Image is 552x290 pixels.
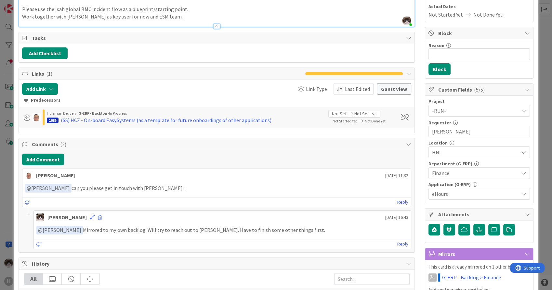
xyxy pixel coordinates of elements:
[428,120,451,126] label: Requester
[36,171,75,179] div: [PERSON_NAME]
[365,119,386,123] span: Not Done Yet
[428,11,463,19] span: Not Started Yet
[432,169,519,177] span: Finance
[61,116,271,124] div: (SS) HCZ - On-board EasySystems (as a template for future onboardings of other applications)
[25,184,408,193] p: can you please get in touch with [PERSON_NAME]....
[27,185,70,191] span: [PERSON_NAME]
[438,210,521,218] span: Attachments
[332,110,347,117] span: Not Set
[24,97,409,104] div: Predecessors
[397,240,408,248] a: Reply
[428,99,530,104] div: Project
[38,227,43,233] span: @
[60,141,66,147] span: ( 2 )
[432,106,515,115] span: -RUN-
[377,83,411,95] button: Gantt View
[428,63,451,75] button: Block
[22,154,64,165] button: Add Comment
[474,86,485,93] span: ( 5/5 )
[22,83,58,95] button: Add Link
[22,6,411,13] p: Please use the Isah global BMC incident flow as a blueprint/starting point.
[22,13,411,20] p: Work together with [PERSON_NAME] as key user for now and ESM team.
[385,214,408,221] span: [DATE] 16:43
[32,260,402,268] span: History
[428,43,444,48] label: Reason
[78,111,109,116] b: G-ERP - Backlog ›
[397,198,408,206] a: Reply
[333,119,357,123] span: Not Started Yet
[428,141,530,145] div: Location
[345,85,370,93] span: Last Edited
[36,226,408,234] p: Mirrored to my own backlog. Will try to reach out to [PERSON_NAME]. Have to finish some other thi...
[109,111,126,116] span: In Progress
[428,182,530,187] div: Application (G-ERP)
[432,148,519,156] span: HNL
[24,273,43,284] div: All
[432,190,519,198] span: eHours
[385,172,408,179] span: [DATE] 11:32
[32,113,41,122] img: lD
[32,140,402,148] span: Comments
[438,86,521,94] span: Custom Fields
[36,213,44,221] img: Kv
[438,29,521,37] span: Block
[38,227,81,233] span: [PERSON_NAME]
[428,161,530,166] div: Department (G-ERP)
[22,47,68,59] button: Add Checklist
[334,273,410,285] input: Search...
[428,263,530,271] p: This card is already mirrored on 1 other board.
[47,213,87,221] div: [PERSON_NAME]
[334,83,374,95] button: Last Edited
[14,1,30,9] span: Support
[46,70,52,77] span: ( 1 )
[32,70,302,78] span: Links
[354,110,369,117] span: Not Set
[306,85,327,93] span: Link Type
[428,3,530,10] span: Actual Dates
[32,34,402,42] span: Tasks
[27,185,31,191] span: @
[25,171,33,179] img: lD
[47,111,78,116] span: Huisman Delivery ›
[47,118,59,123] div: 1085
[438,250,521,258] span: Mirrors
[402,16,411,25] img: cF1764xS6KQF0UDQ8Ib5fgQIGsMebhp9.jfif
[473,11,503,19] span: Not Done Yet
[442,273,501,281] a: G-ERP - Backlog > Finance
